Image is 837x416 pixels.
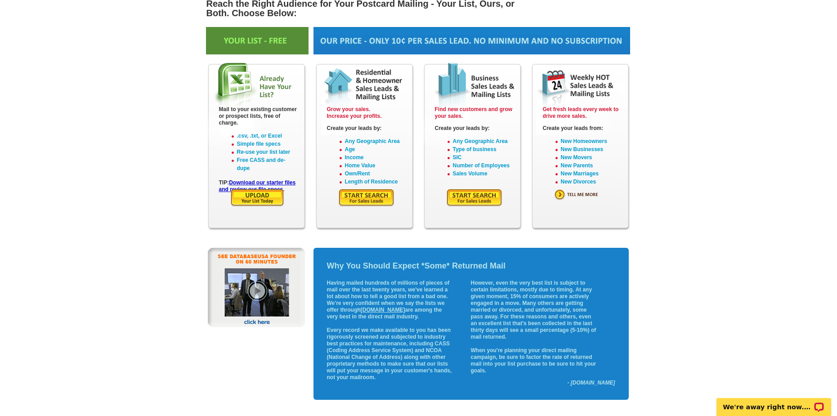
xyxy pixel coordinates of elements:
[543,125,622,132] p: Create your leads from:
[561,170,622,178] li: New Marriages
[453,161,514,170] li: Number of Employees
[230,188,285,207] img: Upload your existing mailing list of customers or prospects today.
[554,188,611,200] img: TELL ME MORE
[237,156,298,172] li: Free CASS and de-dupe
[453,170,514,178] li: Sales Volume
[561,137,622,145] li: New Homeowners
[327,106,371,112] span: Grow your sales.
[208,248,305,327] img: DatabaseUSA.com Founder Vin Gupta on 60 Minutes
[327,113,382,119] span: Increase your profits.
[345,161,406,170] li: Home Value
[237,148,298,156] li: Re-use your list later
[568,380,615,386] div: - [DOMAIN_NAME]
[453,153,514,161] li: SIC
[543,106,619,119] span: Get fresh leads every week to drive more sales.
[361,307,405,313] a: [DOMAIN_NAME]
[453,145,514,153] li: Type of business
[313,27,630,54] img: Only 10 cents per sales lead. No minimum and no subscription.
[345,170,406,178] li: Own/Rent
[345,178,406,186] li: Length of Residence
[345,137,406,145] li: Any Geographic Area
[237,140,298,148] li: Simple file specs
[237,132,298,140] li: .csv, .txt, or Excel
[219,106,298,126] p: Mail to your existing customer or prospect lists, free of charge.
[561,145,622,153] li: New Businesses
[561,178,622,186] li: New Divorces
[711,388,837,416] iframe: LiveChat chat widget
[471,280,597,374] p: However, even the very best list is subject to certain limitations, mostly due to timing. At any ...
[338,188,395,207] img: START YOUR SEARCH FOR SALES LEADS
[327,280,453,381] p: Having mailed hundreds of millions of pieces of mail over the last twenty years, we've learned a ...
[453,137,514,145] li: Any Geographic Area
[327,261,615,271] h2: Why You Should Expect *Some* Returned Mail
[327,125,406,132] p: Create your leads by:
[219,179,296,192] a: Download our starter files and review our file specs
[345,145,406,153] li: Age
[345,153,406,161] li: Income
[561,161,622,170] li: New Parents
[435,106,513,119] span: Find new customers and grow your sales.
[206,27,309,54] img: Only 10 cents per sales lead. No minimum and no subscription.
[561,153,622,161] li: New Movers
[219,179,298,193] p: TIP: .
[435,125,514,132] p: Create your leads by:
